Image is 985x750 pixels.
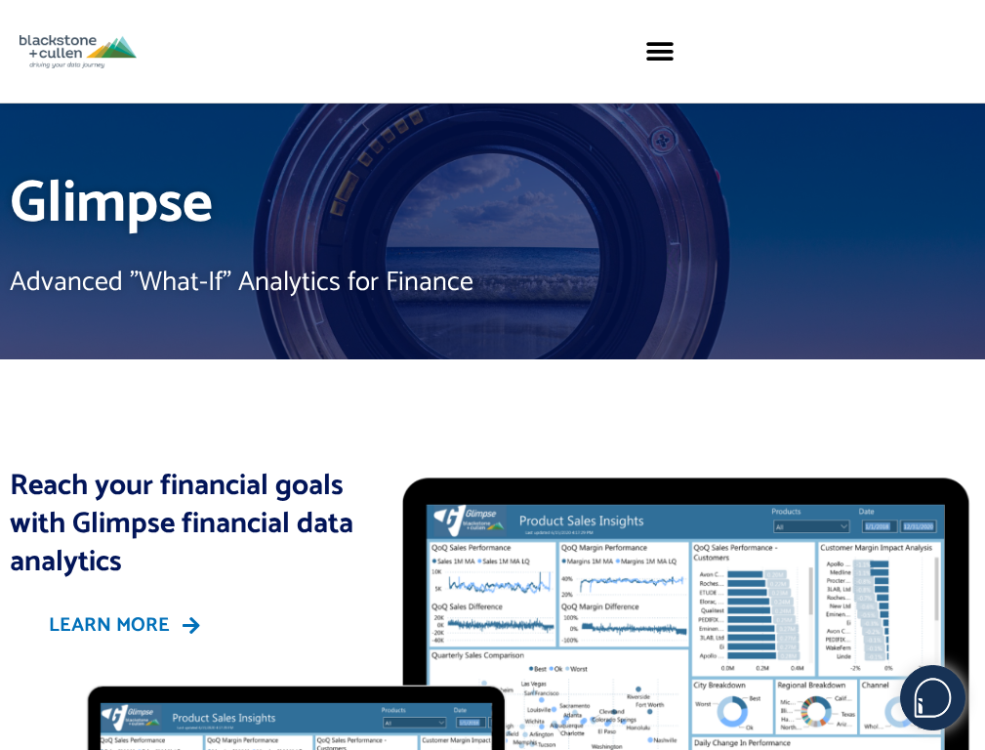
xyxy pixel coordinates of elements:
[10,163,591,245] h1: Glimpse
[10,606,239,646] a: LEARN MORE
[10,462,353,586] a: Reach your financial goals with Glimpse financial data analytics
[901,666,964,729] img: users%2F5SSOSaKfQqXq3cFEnIZRYMEs4ra2%2Fmedia%2Fimages%2F-Bulle%20blanche%20sans%20fond%20%2B%20ma...
[10,265,591,300] h3: Advanced "What-If" Analytics for Finance
[637,29,681,73] div: Menu Toggle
